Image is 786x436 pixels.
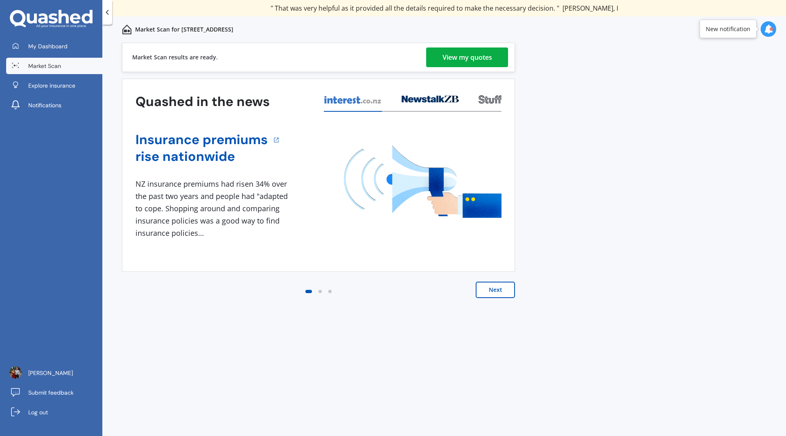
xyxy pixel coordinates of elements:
a: [PERSON_NAME] [6,365,102,381]
a: View my quotes [426,47,508,67]
button: Next [476,282,515,298]
img: picture [9,366,22,379]
a: Submit feedback [6,384,102,401]
h3: Quashed in the news [136,93,270,110]
span: Market Scan [28,62,61,70]
a: Explore insurance [6,77,102,94]
div: NZ insurance premiums had risen 34% over the past two years and people had "adapted to cope. Shop... [136,178,291,239]
div: New notification [706,25,750,33]
span: [PERSON_NAME] [28,369,73,377]
div: Market Scan results are ready. [132,43,218,72]
div: View my quotes [443,47,492,67]
span: Submit feedback [28,389,74,397]
img: home-and-contents.b802091223b8502ef2dd.svg [122,25,132,34]
a: Market Scan [6,58,102,74]
a: Log out [6,404,102,420]
img: media image [344,145,501,218]
span: Log out [28,408,48,416]
a: Insurance premiums [136,131,268,148]
p: Market Scan for [STREET_ADDRESS] [135,25,233,34]
a: rise nationwide [136,148,268,165]
span: My Dashboard [28,42,68,50]
span: Notifications [28,101,61,109]
span: Explore insurance [28,81,75,90]
a: Notifications [6,97,102,113]
a: My Dashboard [6,38,102,54]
